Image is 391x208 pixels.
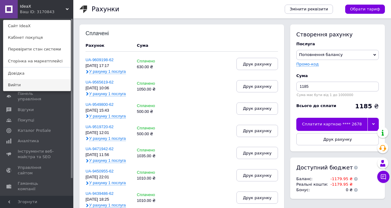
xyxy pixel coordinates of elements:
a: UA-9471942-62 [86,147,114,151]
a: Змінити реквізити [285,5,333,14]
div: 1010.00 ₴ [137,199,168,203]
td: Бонус : [296,187,330,193]
div: 1035.00 ₴ [137,154,168,158]
span: Покупці [18,117,34,123]
span: Друк рахунку [243,128,272,133]
td: -1179.95 ₴ [330,176,353,182]
td: Реальні кошти : [296,182,330,187]
div: ₴ [355,103,379,109]
div: Послуга [296,41,379,47]
button: Друк рахунку [236,147,278,159]
button: Друк рахунку [236,169,278,181]
button: Друк рахунку [236,102,278,115]
span: Панель управління [18,91,57,102]
span: Управління сайтом [18,165,57,176]
td: 0 ₴ [330,187,353,193]
div: [DATE] 12:01 [86,131,131,135]
div: Сплатити карткою **** 2678 [296,118,367,131]
button: Друк рахунку [236,125,278,137]
div: 1010.00 ₴ [137,176,168,181]
div: 1050.00 ₴ [137,87,168,92]
div: Всього до сплати [296,103,336,109]
span: У рахунку 1 послуга [89,180,126,185]
div: Сплачено [137,148,168,153]
div: Сплачено [137,59,168,64]
div: Сплачено [137,170,168,175]
span: У рахунку 1 послуга [89,158,126,163]
a: Вийти [3,79,71,91]
span: У рахунку 1 послуга [89,203,126,208]
td: -1179.95 ₴ [330,182,353,187]
span: У рахунку 1 послуга [89,136,126,141]
button: Друк рахунку [236,58,278,70]
a: Довідка [3,68,71,79]
span: Друк рахунку [243,173,272,178]
b: 1185 [355,102,372,110]
span: У рахунку 1 послуга [89,91,126,96]
span: У рахунку 1 послуга [89,69,126,74]
span: Поповнення балансу [299,52,343,57]
button: Друк рахунку [236,191,278,204]
div: [DATE] 22:01 [86,175,131,180]
span: Доступний бюджет [296,164,353,171]
div: [DATE] 15:43 [86,108,131,113]
div: Cума [137,43,148,48]
a: UA-9439486-62 [86,191,114,196]
div: [DATE] 10:06 [86,86,131,91]
div: Сума має бути від 1 до 1000000 [296,93,379,97]
span: Друк рахунку [323,137,352,142]
span: Інструменти веб-майстра та SEO [18,149,57,160]
a: UA-9450955-62 [86,169,114,173]
a: Кабінет покупця [3,32,71,43]
span: Друк рахунку [243,151,272,155]
span: IdeaX [20,4,66,9]
span: Каталог ProSale [18,128,51,133]
div: Сплачено [137,104,168,108]
div: Ваш ID: 3170843 [20,9,46,15]
a: UA-9565619-62 [86,80,114,84]
span: Друк рахунку [243,195,272,200]
button: Чат з покупцем [377,171,389,183]
div: Сплачено [137,126,168,131]
div: Сплачено [137,193,168,197]
span: Друк рахунку [243,62,272,66]
span: Гаманець компанії [18,181,57,192]
div: [DATE] 17:17 [86,64,131,68]
div: [DATE] 18:25 [86,197,131,202]
a: UA-9609198-62 [86,58,114,62]
span: Друк рахунку [243,84,272,89]
div: 630.00 ₴ [137,65,168,69]
label: Промо-код [296,62,319,66]
span: У рахунку 1 послуга [89,114,126,119]
button: Друк рахунку [236,80,278,92]
span: Обрати тариф [350,6,380,12]
span: Друк рахунку [243,106,272,111]
a: Перевірити стан системи [3,43,71,55]
span: Змінити реквізити [290,6,328,12]
a: Обрати тариф [345,5,385,14]
h1: Рахунки [92,6,119,13]
a: Сторінка на маркетплейсі [3,55,71,67]
a: UA-9519720-62 [86,124,114,129]
div: Сплачено [137,81,168,86]
a: UA-9549800-62 [86,102,114,107]
div: 500.00 ₴ [137,110,168,114]
td: Баланс : [296,176,330,182]
button: Друк рахунку [296,133,379,145]
input: Введіть суму [296,82,379,91]
div: Сплачені [86,31,126,37]
a: Сайт IdeaX [3,20,71,32]
div: Створення рахунку [296,31,379,38]
div: 500.00 ₴ [137,132,168,136]
span: Відгуки [18,107,34,113]
span: Аналітика [18,138,39,144]
div: [DATE] 11:56 [86,153,131,157]
div: Рахунок [86,43,131,48]
div: Cума [296,73,379,79]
